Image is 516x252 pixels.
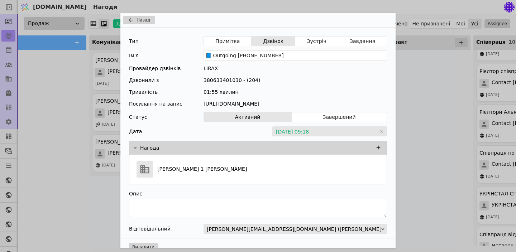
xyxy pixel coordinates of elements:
[338,36,387,46] button: Завдання
[204,77,387,84] div: 380633401030 - (204)
[129,243,158,251] button: Видалити
[129,100,182,108] div: Посилання на запис
[129,88,158,96] div: Тривалість
[137,17,150,23] span: Назад
[379,129,383,134] svg: close
[379,128,383,135] span: Clear
[129,36,139,46] div: Тип
[204,36,252,46] button: Примітка
[204,65,387,72] div: LIRAX
[295,36,338,46] button: Зустріч
[207,224,513,234] span: [PERSON_NAME][EMAIL_ADDRESS][DOMAIN_NAME] ([PERSON_NAME][DOMAIN_NAME][EMAIL_ADDRESS][DOMAIN_NAME])
[129,65,181,72] div: Провайдер дзвінків
[129,128,142,135] label: Дата
[129,50,139,60] div: Ім'я
[120,13,396,248] div: Add Opportunity
[292,112,387,122] button: Завершений
[129,224,171,234] div: Відповідальний
[129,112,147,122] div: Статус
[129,189,387,199] div: Опис
[129,77,159,84] div: Дзвонили з
[252,36,295,46] button: Дзвінок
[157,165,247,173] p: [PERSON_NAME] 1 [PERSON_NAME]
[204,100,387,108] a: [URL][DOMAIN_NAME]
[204,88,387,96] div: 01:55 хвилин
[140,144,159,152] p: Нагода
[204,112,292,122] button: Активний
